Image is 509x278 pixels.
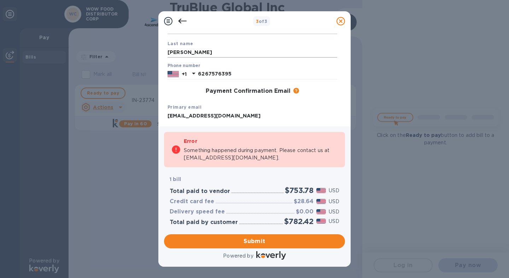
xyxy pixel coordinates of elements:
b: 1 bill [170,176,181,182]
h3: Payment Confirmation Email [206,88,291,95]
h2: $782.42 [284,217,314,226]
h3: Delivery speed fee [170,208,225,215]
b: Last name [168,41,193,46]
h3: Credit card fee [170,198,214,205]
img: USD [316,199,326,204]
img: US [168,70,179,78]
label: Phone number [168,64,200,68]
span: Submit [170,237,339,246]
p: USD [329,187,339,194]
img: USD [316,209,326,214]
img: USD [316,188,326,193]
p: USD [329,208,339,216]
img: USD [316,219,326,224]
input: Enter your phone number [198,69,337,79]
p: +1 [182,71,187,78]
input: Enter your primary name [168,111,337,121]
input: Enter your last name [168,47,337,58]
span: 3 [256,19,259,24]
p: Powered by [223,252,253,260]
p: Something happened during payment. Please contact us at [EMAIL_ADDRESS][DOMAIN_NAME]. [184,147,338,162]
img: Logo [256,251,286,260]
h3: Total paid by customer [170,219,238,226]
b: Error [184,138,197,144]
p: USD [329,198,339,205]
h3: $28.64 [294,198,314,205]
h3: Total paid to vendor [170,188,230,195]
button: Submit [164,234,345,248]
b: of 3 [256,19,268,24]
b: Primary email [168,104,201,110]
h2: $753.78 [285,186,314,195]
h3: $0.00 [296,208,314,215]
p: USD [329,218,339,225]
